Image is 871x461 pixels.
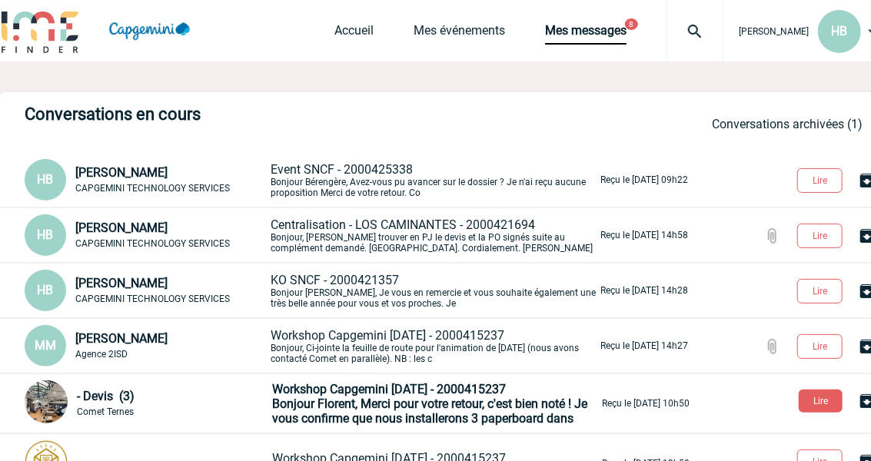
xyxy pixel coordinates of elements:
span: CAPGEMINI TECHNOLOGY SERVICES [75,238,230,249]
a: Lire [785,227,858,242]
p: Reçu le [DATE] 14h58 [600,230,688,240]
div: Conversation privée : Client - Agence [25,214,268,256]
a: - Devis (3) Comet Ternes Workshop Capgemini [DATE] - 2000415237Bonjour Florent, Merci pour votre ... [25,395,690,410]
div: Conversation privée : Client - Agence [25,159,268,201]
span: [PERSON_NAME] [739,26,809,37]
span: HB [38,283,54,297]
span: Comet Ternes [77,406,134,417]
a: Lire [785,338,858,353]
span: [PERSON_NAME] [75,165,168,180]
span: - Devis (3) [77,389,135,403]
span: CAPGEMINI TECHNOLOGY SERVICES [75,183,230,194]
span: Bonjour Florent, Merci pour votre retour, c'est bien noté ! Je vous confirme que nous installeron... [272,396,587,426]
p: Bonjour [PERSON_NAME], Je vous en remercie et vous souhaite également une très belle année pour v... [271,273,597,309]
a: HB [PERSON_NAME] CAPGEMINI TECHNOLOGY SERVICES Event SNCF - 2000425338Bonjour Bérengère, Avez-vou... [25,171,688,186]
p: Bonjour Bérengère, Avez-vous pu avancer sur le dossier ? Je n'ai reçu aucune proposition Merci de... [271,162,597,198]
span: HB [832,24,848,38]
span: HB [38,227,54,242]
a: Conversations archivées (1) [712,117,863,131]
button: Lire [797,168,843,193]
span: Workshop Capgemini [DATE] - 2000415237 [272,382,506,396]
span: Agence 2ISD [75,349,128,360]
button: Lire [797,334,843,359]
a: HB [PERSON_NAME] CAPGEMINI TECHNOLOGY SERVICES KO SNCF - 2000421357Bonjour [PERSON_NAME], Je vous... [25,282,688,297]
span: Centralisation - LOS CAMINANTES - 2000421694 [271,217,535,232]
span: CAPGEMINI TECHNOLOGY SERVICES [75,294,230,304]
p: Reçu le [DATE] 10h50 [602,398,690,409]
button: 8 [625,18,638,30]
a: Lire [785,172,858,187]
span: KO SNCF - 2000421357 [271,273,399,287]
div: Conversation commune : Client - Fournisseur - Agence [25,380,269,426]
span: Event SNCF - 2000425338 [271,162,413,177]
span: HB [38,172,54,187]
a: Lire [786,393,858,407]
button: Lire [797,279,843,303]
p: Reçu le [DATE] 09h22 [600,174,688,185]
span: [PERSON_NAME] [75,221,168,235]
img: 103316-0.jpg [25,380,68,423]
span: [PERSON_NAME] [75,276,168,290]
a: MM [PERSON_NAME] Agence 2ISD Workshop Capgemini [DATE] - 2000415237Bonjour, Ci-jointe la feuille ... [25,337,688,352]
a: Mes messages [545,23,627,45]
span: [PERSON_NAME] [75,331,168,346]
span: MM [35,338,56,353]
p: Bonjour, [PERSON_NAME] trouver en PJ le devis et la PO signés suite au complément demandé. [GEOGR... [271,217,597,254]
p: Reçu le [DATE] 14h27 [600,340,688,351]
a: Mes événements [414,23,505,45]
p: Reçu le [DATE] 14h28 [600,285,688,296]
a: Accueil [334,23,374,45]
p: Bonjour, Ci-jointe la feuille de route pour l'animation de [DATE] (nous avons contacté Comet en p... [271,328,597,364]
div: Conversation privée : Client - Agence [25,270,268,311]
a: Lire [785,283,858,297]
div: Conversation commune : Client - Fournisseur - Agence [25,325,268,366]
button: Lire [799,390,843,413]
a: HB [PERSON_NAME] CAPGEMINI TECHNOLOGY SERVICES Centralisation - LOS CAMINANTES - 2000421694Bonjou... [25,227,688,241]
span: Workshop Capgemini [DATE] - 2000415237 [271,328,504,343]
button: Lire [797,224,843,248]
h3: Conversations en cours [25,104,486,124]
